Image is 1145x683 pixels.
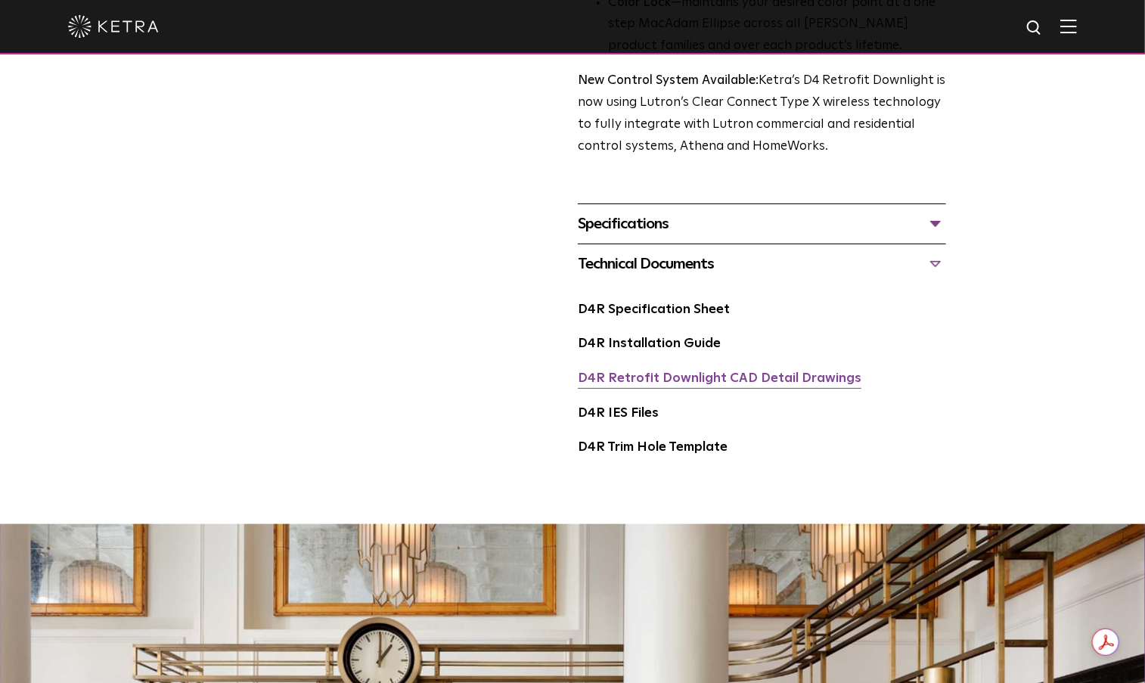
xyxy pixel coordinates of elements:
a: D4R Installation Guide [578,337,721,350]
p: Ketra’s D4 Retrofit Downlight is now using Lutron’s Clear Connect Type X wireless technology to f... [578,70,946,158]
a: D4R Trim Hole Template [578,441,728,454]
img: search icon [1026,19,1044,38]
a: D4R Specification Sheet [578,303,730,316]
a: D4R IES Files [578,407,659,420]
img: ketra-logo-2019-white [68,15,159,38]
div: Technical Documents [578,252,946,276]
strong: New Control System Available: [578,74,759,87]
a: D4R Retrofit Downlight CAD Detail Drawings [578,372,861,385]
img: Hamburger%20Nav.svg [1060,19,1077,33]
div: Specifications [578,212,946,236]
